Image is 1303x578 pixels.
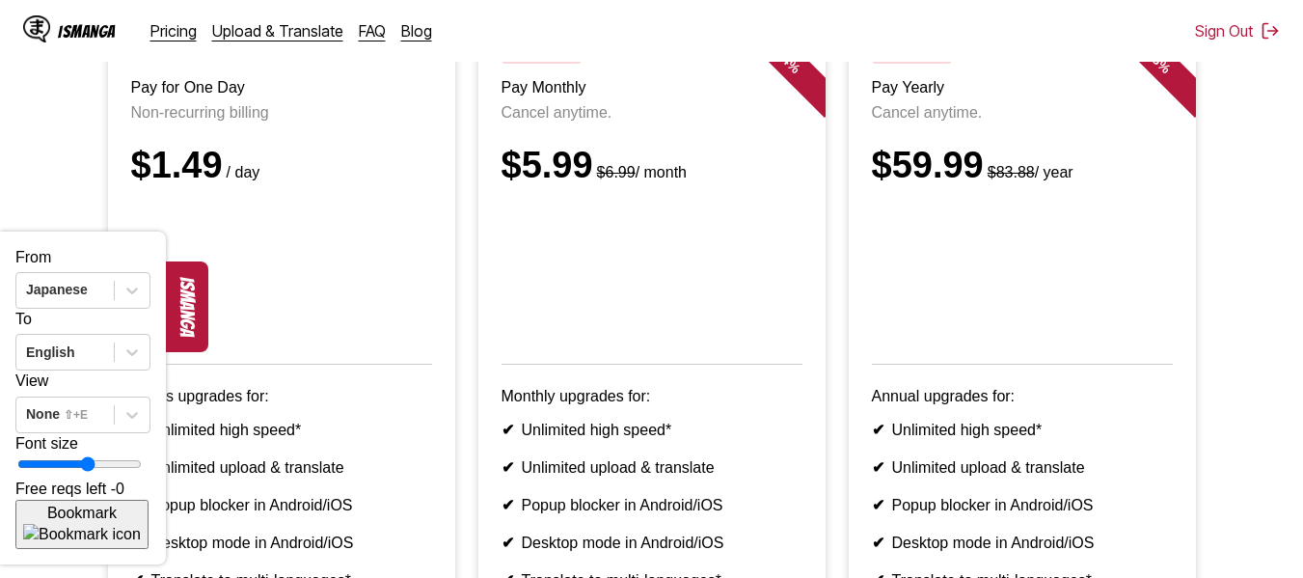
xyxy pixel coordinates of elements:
li: Popup blocker in Android/iOS [502,496,802,514]
button: Sign Out [1195,21,1280,41]
p: Free reqs left - [15,479,150,500]
iframe: PayPal [502,209,802,337]
a: IsManga LogoIsManga [23,15,150,46]
li: Unlimited upload & translate [872,458,1173,477]
div: IsManga [58,22,116,41]
h3: Pay for One Day [131,79,432,96]
p: 24 hrs upgrades for: [131,388,432,405]
p: Monthly upgrades for: [502,388,802,405]
li: Popup blocker in Android/iOS [131,496,432,514]
b: ✔ [872,535,884,551]
p: Non-recurring billing [131,104,432,122]
small: / day [223,164,260,180]
div: $59.99 [872,145,1173,186]
a: Pricing [150,21,197,41]
li: Desktop mode in Android/iOS [502,534,802,552]
iframe: PayPal [872,209,1173,337]
li: Popup blocker in Android/iOS [872,496,1173,514]
label: From [15,249,51,265]
p: Cancel anytime. [502,104,802,122]
b: ✔ [502,535,514,551]
span: Font size [15,435,78,452]
s: $6.99 [597,164,636,180]
b: ✔ [872,459,884,476]
span: 0 [116,481,124,497]
small: / month [593,164,687,180]
img: Bookmark icon [23,524,141,545]
h3: Pay Yearly [872,79,1173,96]
li: Unlimited high speed* [502,421,802,439]
li: Unlimited high speed* [872,421,1173,439]
h3: Pay Monthly [502,79,802,96]
s: $83.88 [988,164,1035,180]
p: Annual upgrades for: [872,388,1173,405]
img: IsManga Logo [23,15,50,42]
img: Sign out [1261,21,1280,41]
li: Desktop mode in Android/iOS [131,534,432,552]
small: / year [984,164,1073,180]
a: Upload & Translate [212,21,343,41]
b: ✔ [502,459,514,476]
iframe: PayPal [131,209,432,337]
span: Bookmark [47,505,117,521]
b: ✔ [872,422,884,438]
li: Unlimited upload & translate [131,458,432,477]
div: $5.99 [502,145,802,186]
li: Desktop mode in Android/iOS [872,534,1173,552]
a: Blog [401,21,432,41]
p: Cancel anytime. [872,104,1173,122]
li: Unlimited high speed* [131,421,432,439]
label: To [15,311,32,327]
li: Unlimited upload & translate [502,458,802,477]
b: ✔ [872,497,884,513]
b: ✔ [502,422,514,438]
label: View [15,372,48,389]
div: $1.49 [131,145,432,186]
a: FAQ [359,21,386,41]
button: ismanga [166,261,208,352]
b: ✔ [502,497,514,513]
